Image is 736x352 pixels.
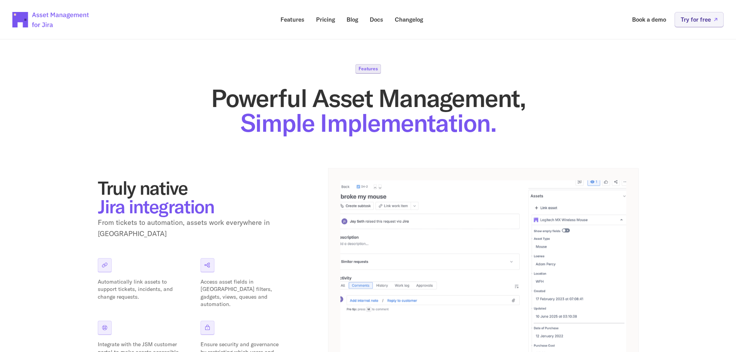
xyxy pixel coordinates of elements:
[341,12,364,27] a: Blog
[389,12,428,27] a: Changelog
[316,17,335,22] p: Pricing
[98,278,179,301] p: Automatically link assets to support tickets, incidents, and change requests.
[240,107,496,138] span: Simple Implementation.
[347,17,358,22] p: Blog
[370,17,383,22] p: Docs
[280,17,304,22] p: Features
[627,12,671,27] a: Book a demo
[98,86,639,135] h1: Powerful Asset Management,
[681,17,711,22] p: Try for free
[364,12,389,27] a: Docs
[395,17,423,22] p: Changelog
[98,217,291,240] p: From tickets to automation, assets work everywhere in [GEOGRAPHIC_DATA]
[275,12,310,27] a: Features
[311,12,340,27] a: Pricing
[201,278,282,308] p: Access asset fields in [GEOGRAPHIC_DATA] filters, gadgets, views, queues and automation.
[98,179,291,216] h2: Truly native
[632,17,666,22] p: Book a demo
[675,12,724,27] a: Try for free
[98,195,214,218] span: Jira integration
[359,66,378,71] p: Features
